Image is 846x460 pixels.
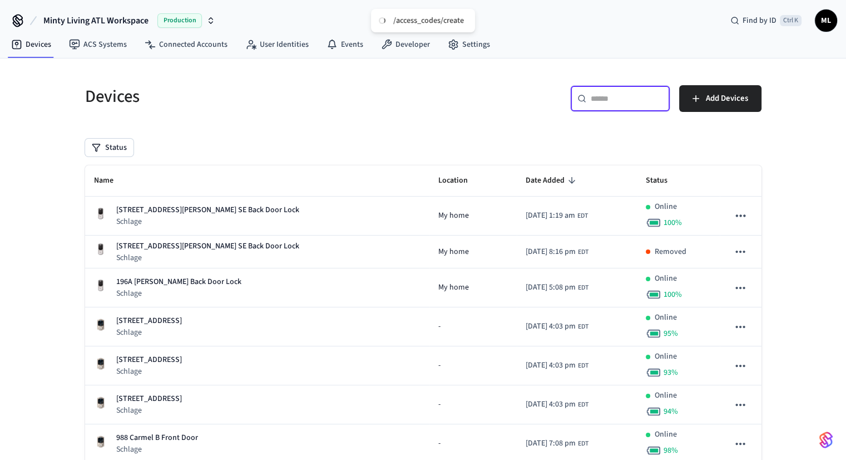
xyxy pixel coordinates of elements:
[526,360,576,371] span: [DATE] 4:03 pm
[116,216,299,227] p: Schlage
[526,210,588,222] div: America/New_York
[438,321,441,332] span: -
[578,247,588,257] span: EDT
[526,172,579,189] span: Date Added
[116,405,182,416] p: Schlage
[116,204,299,216] p: [STREET_ADDRESS][PERSON_NAME] SE Back Door Lock
[664,217,682,228] span: 100 %
[157,13,202,28] span: Production
[815,9,837,32] button: ML
[526,360,588,371] div: America/New_York
[438,282,469,293] span: My home
[116,393,182,405] p: [STREET_ADDRESS]
[438,210,469,222] span: My home
[116,276,241,288] p: 196A [PERSON_NAME] Back Door Lock
[526,246,576,258] span: [DATE] 8:16 pm
[116,354,182,366] p: [STREET_ADDRESS]
[526,246,588,258] div: America/New_York
[578,439,588,449] span: EDT
[743,15,776,26] span: Find by ID
[706,91,748,106] span: Add Devices
[2,35,60,55] a: Devices
[664,367,678,378] span: 93 %
[646,172,682,189] span: Status
[94,279,107,292] img: Yale Assure Touchscreen Wifi Smart Lock, Satin Nickel, Front
[664,406,678,417] span: 94 %
[85,85,417,108] h5: Devices
[318,35,372,55] a: Events
[393,16,464,26] div: /access_codes/create
[578,400,588,410] span: EDT
[664,328,678,339] span: 95 %
[116,444,198,455] p: Schlage
[578,283,588,293] span: EDT
[439,35,499,55] a: Settings
[236,35,318,55] a: User Identities
[526,282,588,293] div: America/New_York
[721,11,810,31] div: Find by IDCtrl K
[526,321,576,332] span: [DATE] 4:03 pm
[526,282,576,293] span: [DATE] 5:08 pm
[94,207,107,221] img: Yale Assure Touchscreen Wifi Smart Lock, Satin Nickel, Front
[526,438,588,449] div: America/New_York
[94,172,128,189] span: Name
[819,431,833,449] img: SeamLogoGradient.69752ec5.svg
[526,438,576,449] span: [DATE] 7:08 pm
[116,241,299,252] p: [STREET_ADDRESS][PERSON_NAME] SE Back Door Lock
[438,438,441,449] span: -
[816,11,836,31] span: ML
[116,288,241,299] p: Schlage
[655,312,677,324] p: Online
[438,172,482,189] span: Location
[43,14,149,27] span: Minty Living ATL Workspace
[526,321,588,332] div: America/New_York
[526,210,575,222] span: [DATE] 1:19 am
[94,396,107,409] img: Schlage Sense Smart Deadbolt with Camelot Trim, Front
[60,35,136,55] a: ACS Systems
[116,252,299,263] p: Schlage
[655,390,677,402] p: Online
[655,429,677,441] p: Online
[372,35,439,55] a: Developer
[94,357,107,370] img: Schlage Sense Smart Deadbolt with Camelot Trim, Front
[655,201,677,213] p: Online
[85,139,133,156] button: Status
[578,322,588,332] span: EDT
[438,399,441,410] span: -
[526,399,588,410] div: America/New_York
[526,399,576,410] span: [DATE] 4:03 pm
[679,85,761,112] button: Add Devices
[116,315,182,327] p: [STREET_ADDRESS]
[94,318,107,331] img: Schlage Sense Smart Deadbolt with Camelot Trim, Front
[94,435,107,448] img: Schlage Sense Smart Deadbolt with Camelot Trim, Front
[578,361,588,371] span: EDT
[136,35,236,55] a: Connected Accounts
[438,246,469,258] span: My home
[664,445,678,456] span: 98 %
[94,243,107,256] img: Yale Assure Touchscreen Wifi Smart Lock, Satin Nickel, Front
[116,366,182,377] p: Schlage
[655,246,686,258] p: Removed
[116,432,198,444] p: 988 Carmel B Front Door
[655,351,677,363] p: Online
[438,360,441,371] span: -
[664,289,682,300] span: 100 %
[577,211,588,221] span: EDT
[655,273,677,285] p: Online
[116,327,182,338] p: Schlage
[780,15,802,26] span: Ctrl K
